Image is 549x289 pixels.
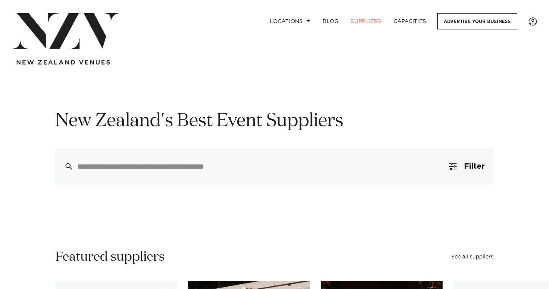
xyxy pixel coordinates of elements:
[451,254,494,260] a: See all suppliers
[440,148,494,184] button: Filter
[55,249,165,266] h2: Featured suppliers
[344,13,387,29] a: SUPPLIERS
[437,13,517,29] a: Advertise your business
[388,13,432,29] a: Capacities
[12,13,119,49] img: nzv-logo.png
[317,13,344,29] a: BLOG
[55,109,494,133] h1: New Zealand's Best Event Suppliers
[17,60,110,65] img: new-zealand-venues-text.png
[464,163,484,170] span: Filter
[264,13,317,29] a: Locations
